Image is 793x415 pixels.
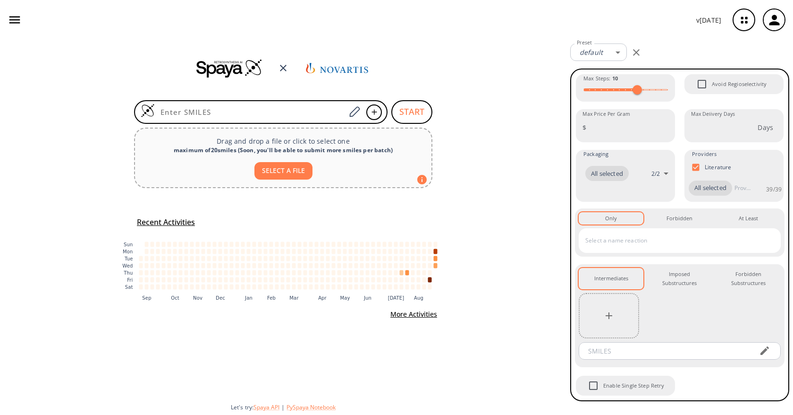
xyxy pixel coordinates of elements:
[142,295,151,300] text: Sep
[712,80,767,88] span: Avoid Regioselectivity
[583,150,608,158] span: Packaging
[583,376,603,396] span: Enable Single Step Retry
[582,122,586,132] p: $
[123,270,133,276] text: Thu
[647,268,712,289] button: Imposed Substructures
[231,403,563,411] div: Let's try:
[577,39,592,46] label: Preset
[391,100,432,124] button: START
[579,212,643,225] button: Only
[171,295,179,300] text: Oct
[124,242,133,247] text: Sun
[583,74,618,83] span: Max Steps :
[124,256,133,261] text: Tue
[766,185,782,193] p: 39 / 39
[655,270,704,287] div: Imposed Substructures
[414,295,423,300] text: Aug
[691,111,735,118] label: Max Delivery Days
[388,295,405,300] text: [DATE]
[125,285,133,290] text: Sat
[253,403,279,411] button: Spaya API
[363,295,371,300] text: Jun
[216,295,225,300] text: Dec
[696,15,721,25] p: v [DATE]
[304,54,370,82] img: Team logo
[139,242,438,289] g: cell
[583,233,762,248] input: Select a name reaction
[594,274,628,283] div: Intermediates
[340,295,350,300] text: May
[647,212,712,225] button: Forbidden
[287,403,336,411] button: PySpaya Notebook
[666,214,692,223] div: Forbidden
[716,268,781,289] button: Forbidden Substructures
[585,169,629,179] span: All selected
[705,163,732,171] p: Literature
[193,295,202,300] text: Nov
[196,59,262,78] img: Spaya logo
[582,111,630,118] label: Max Price Per Gram
[579,268,643,289] button: Intermediates
[127,277,133,283] text: Fri
[612,75,618,82] strong: 10
[143,146,424,155] div: maximum of 20 smiles ( Soon, you'll be able to submit more smiles per batch )
[651,170,660,178] p: 2 / 2
[689,183,732,193] span: All selected
[692,150,717,158] span: Providers
[123,249,133,254] text: Mon
[289,295,299,300] text: Mar
[267,295,276,300] text: Feb
[122,263,133,268] text: Wed
[318,295,327,300] text: Apr
[582,342,751,360] input: SMILES
[387,306,441,323] button: More Activities
[122,242,133,290] g: y-axis tick label
[739,214,758,223] div: At Least
[603,381,665,390] span: Enable Single Step Retry
[142,295,423,300] g: x-axis tick label
[143,136,424,146] p: Drag and drop a file or click to select one
[141,104,155,118] img: Logo Spaya
[758,122,773,132] p: Days
[716,212,781,225] button: At Least
[605,214,617,223] div: Only
[732,181,753,196] input: Provider name
[575,375,676,397] div: When Single Step Retry is enabled, if no route is found during retrosynthesis, a retry is trigger...
[279,403,287,411] span: |
[692,74,712,94] span: Avoid Regioselectivity
[155,107,346,117] input: Enter SMILES
[580,48,603,57] em: default
[724,270,773,287] div: Forbidden Substructures
[254,162,312,180] button: SELECT A FILE
[137,217,195,227] h5: Recent Activities
[245,295,253,300] text: Jan
[133,215,199,230] button: Recent Activities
